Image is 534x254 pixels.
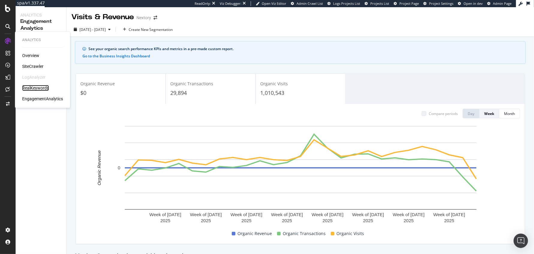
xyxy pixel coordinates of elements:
[283,230,326,237] span: Organic Transactions
[394,1,419,6] a: Project Page
[82,54,150,58] button: Go to the Business Insights Dashboard
[22,53,39,59] a: Overview
[297,1,323,6] span: Admin Crawl List
[20,12,61,18] div: Analytics
[262,1,286,6] span: Open Viz Editor
[195,1,211,6] div: ReadOnly:
[160,218,170,223] text: 2025
[363,218,373,223] text: 2025
[429,1,453,6] span: Project Settings
[71,12,134,22] div: Visits & Revenue
[323,218,333,223] text: 2025
[468,111,474,116] div: Day
[75,41,526,64] div: info banner
[22,96,63,102] a: EngagementAnalytics
[79,27,106,32] span: [DATE] - [DATE]
[463,109,479,118] button: Day
[80,81,115,86] span: Organic Revenue
[238,230,272,237] span: Organic Revenue
[404,218,413,223] text: 2025
[271,212,303,217] text: Week of [DATE]
[282,218,292,223] text: 2025
[118,25,175,34] button: Create New Segmentation
[429,111,458,116] div: Compare periods
[256,1,286,6] a: Open Viz Editor
[22,38,63,43] div: Analytics
[231,212,262,217] text: Week of [DATE]
[136,15,151,21] div: Nextory
[154,16,157,20] div: arrow-right-arrow-left
[170,81,213,86] span: Organic Transactions
[118,165,120,171] text: 0
[504,111,515,116] div: Month
[81,123,520,228] svg: A chart.
[201,218,211,223] text: 2025
[487,1,512,6] a: Admin Page
[499,109,520,118] button: Month
[423,1,453,6] a: Project Settings
[312,212,343,217] text: Week of [DATE]
[458,1,483,6] a: Open in dev
[190,212,222,217] text: Week of [DATE]
[22,85,49,91] a: RealKeywords
[149,212,181,217] text: Week of [DATE]
[337,230,364,237] span: Organic Visits
[433,212,465,217] text: Week of [DATE]
[352,212,384,217] text: Week of [DATE]
[20,18,61,32] div: Engagement Analytics
[22,74,46,80] div: LogAnalyzer
[484,111,494,116] div: Week
[493,1,512,6] span: Admin Page
[399,1,419,6] span: Project Page
[220,1,241,6] div: Viz Debugger:
[291,1,323,6] a: Admin Crawl List
[370,1,389,6] span: Projects List
[514,234,528,248] div: Open Intercom Messenger
[260,89,284,96] span: 1,010,543
[479,109,499,118] button: Week
[97,150,102,186] text: Organic Revenue
[365,1,389,6] a: Projects List
[170,89,187,96] span: 29,894
[327,1,360,6] a: Logs Projects List
[22,63,43,69] a: SiteCrawler
[129,27,173,32] div: Create New Segmentation
[260,81,288,86] span: Organic Visits
[71,25,113,34] button: [DATE] - [DATE]
[393,212,425,217] text: Week of [DATE]
[333,1,360,6] span: Logs Projects List
[241,218,251,223] text: 2025
[464,1,483,6] span: Open in dev
[444,218,454,223] text: 2025
[80,89,86,96] span: $0
[88,46,518,52] div: See your organic search performance KPIs and metrics in a pre-made custom report.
